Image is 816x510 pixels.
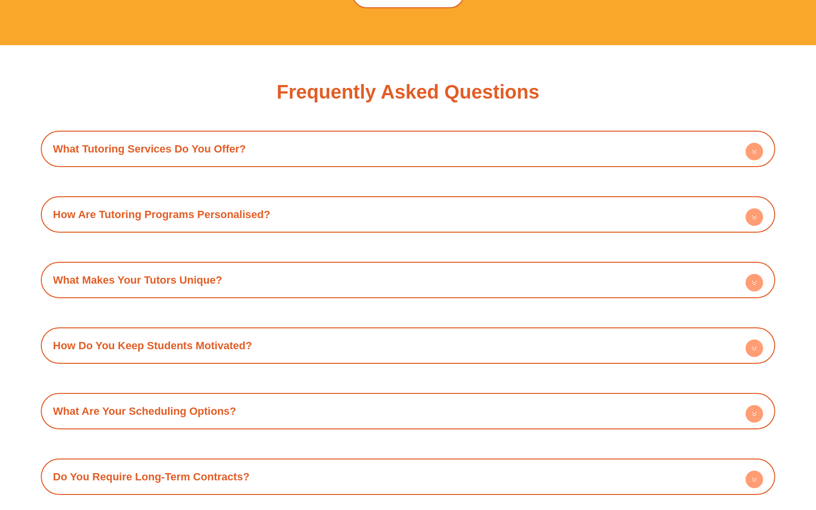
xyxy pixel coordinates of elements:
[53,274,222,286] a: What Makes Your Tutors Unique?
[53,143,246,155] a: What Tutoring Services Do You Offer?
[649,400,816,510] iframe: Chat Widget
[46,398,770,425] div: What Are Your Scheduling Options?
[53,471,250,483] a: Do You Require Long-Term Contracts?
[277,82,540,102] h2: Frequently Asked Questions
[46,332,770,359] div: How Do You Keep Students Motivated?
[53,340,252,352] a: How Do You Keep Students Motivated?
[46,267,770,293] div: What Makes Your Tutors Unique?
[46,136,770,162] div: What Tutoring Services Do You Offer?
[53,405,236,417] a: What Are Your Scheduling Options?
[46,201,770,228] div: How Are Tutoring Programs Personalised?
[46,463,770,490] div: Do You Require Long-Term Contracts?
[53,208,270,221] a: How Are Tutoring Programs Personalised?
